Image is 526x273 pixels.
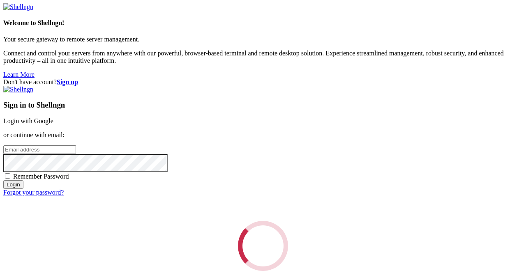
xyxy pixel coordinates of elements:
[3,117,53,124] a: Login with Google
[3,189,64,196] a: Forgot your password?
[3,86,33,93] img: Shellngn
[3,36,523,43] p: Your secure gateway to remote server management.
[3,78,523,86] div: Don't have account?
[13,173,69,180] span: Remember Password
[3,131,523,139] p: or continue with email:
[3,101,523,110] h3: Sign in to Shellngn
[3,71,35,78] a: Learn More
[3,145,76,154] input: Email address
[57,78,78,85] a: Sign up
[3,50,523,64] p: Connect and control your servers from anywhere with our powerful, browser-based terminal and remo...
[3,180,23,189] input: Login
[3,19,523,27] h4: Welcome to Shellngn!
[5,173,10,179] input: Remember Password
[3,3,33,11] img: Shellngn
[235,218,290,273] div: Loading...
